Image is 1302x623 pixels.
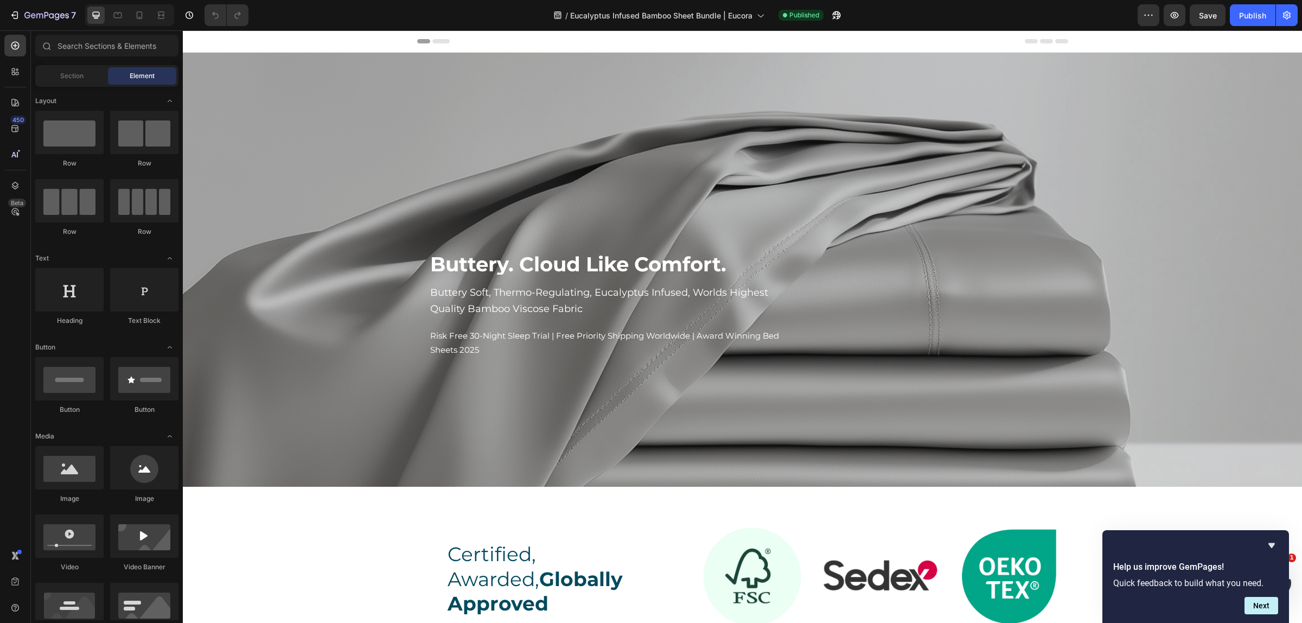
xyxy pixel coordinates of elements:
[1244,597,1278,614] button: Next question
[1113,561,1278,574] h2: Help us improve GemPages!
[35,494,104,504] div: Image
[570,10,752,21] span: Eucalyptus Infused Bamboo Sheet Bundle | Eucora
[110,562,178,572] div: Video Banner
[130,71,155,81] span: Element
[1265,539,1278,552] button: Hide survey
[161,250,178,267] span: Toggle open
[35,158,104,168] div: Row
[35,227,104,237] div: Row
[110,316,178,326] div: Text Block
[1199,11,1217,20] span: Save
[8,199,26,207] div: Beta
[506,473,885,621] img: At Eucora, we believe luxury should never come at the cost of your health — or the planet. That’s...
[1230,4,1275,26] button: Publish
[565,10,568,21] span: /
[265,537,440,586] strong: Globally Approved
[161,339,178,356] span: Toggle open
[183,30,1302,623] iframe: Design area
[789,10,819,20] span: Published
[1113,578,1278,588] p: Quick feedback to build what you need.
[110,405,178,415] div: Button
[35,562,104,572] div: Video
[1239,10,1266,21] div: Publish
[161,428,178,445] span: Toggle open
[71,9,76,22] p: 7
[35,316,104,326] div: Heading
[35,96,56,106] span: Layout
[35,431,54,441] span: Media
[110,158,178,168] div: Row
[247,221,544,246] strong: Buttery. Cloud Like Comfort.
[35,253,49,263] span: Text
[247,256,585,284] span: Buttery Soft, Thermo-Regulating, Eucalyptus Infused, Worlds Highest Quality Bamboo Viscose Fabric
[205,4,248,26] div: Undo/Redo
[1190,4,1226,26] button: Save
[35,342,55,352] span: Button
[4,4,81,26] button: 7
[265,512,440,585] span: Certified, Awarded,
[35,405,104,415] div: Button
[110,227,178,237] div: Row
[60,71,84,81] span: Section
[161,92,178,110] span: Toggle open
[247,300,596,325] span: Risk Free 30-Night Sleep Trial | Free Priority Shipping Worldwide | Award Winning Bed Sheets 2025
[1113,539,1278,614] div: Help us improve GemPages!
[1287,554,1296,562] span: 1
[35,35,178,56] input: Search Sections & Elements
[10,116,26,124] div: 450
[110,494,178,504] div: Image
